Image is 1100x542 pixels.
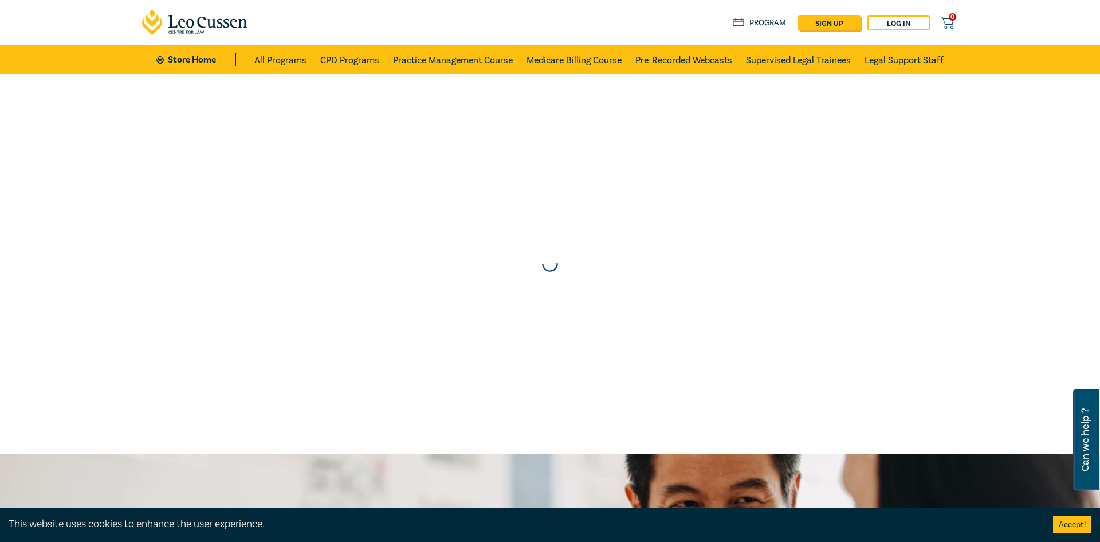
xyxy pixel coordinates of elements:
a: sign up [798,15,861,30]
a: CPD Programs [320,45,379,74]
a: All Programs [254,45,307,74]
button: Accept cookies [1053,516,1091,533]
a: Store Home [156,53,236,66]
span: 0 [949,13,956,21]
a: Log in [867,15,930,30]
span: Can we help ? [1080,396,1091,483]
div: This website uses cookies to enhance the user experience. [9,517,1036,532]
a: Supervised Legal Trainees [746,45,851,74]
a: Medicare Billing Course [527,45,622,74]
a: Practice Management Course [393,45,513,74]
a: Legal Support Staff [865,45,944,74]
a: Pre-Recorded Webcasts [635,45,732,74]
a: Program [733,17,786,29]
